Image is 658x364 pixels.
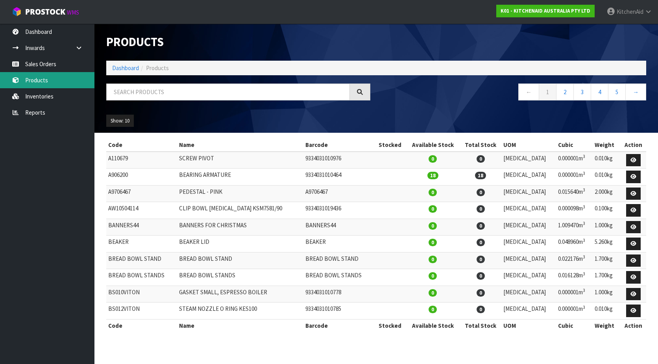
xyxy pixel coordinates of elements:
span: 0 [429,155,437,163]
span: 0 [477,272,485,280]
td: BREAD BOWL STANDS [106,269,177,286]
td: [MEDICAL_DATA] [501,185,556,202]
td: 0.048960m [556,236,593,253]
th: Cubic [556,139,593,151]
sup: 3 [583,154,585,159]
td: A906200 [106,169,177,186]
td: BREAD BOWL STAND [106,252,177,269]
span: 0 [429,239,437,246]
td: 0.010kg [593,303,621,319]
td: BEAKER LID [177,236,303,253]
td: BEAKER [106,236,177,253]
span: 0 [477,205,485,213]
img: cube-alt.png [12,7,22,17]
th: Stocked [374,319,406,332]
td: SCREW PIVOT [177,152,303,169]
span: 0 [429,205,437,213]
td: BREAD BOWL STAND [303,252,374,269]
td: A110679 [106,152,177,169]
td: [MEDICAL_DATA] [501,152,556,169]
span: 0 [429,272,437,280]
button: Show: 10 [106,115,134,127]
small: WMS [67,9,79,16]
td: CLIP BOWL [MEDICAL_DATA] KSM7581/90 [177,202,303,219]
td: 9334031019436 [303,202,374,219]
td: [MEDICAL_DATA] [501,169,556,186]
td: BREAD BOWL STAND [177,252,303,269]
span: 0 [429,306,437,313]
td: BANNERS44 [303,219,374,236]
td: [MEDICAL_DATA] [501,202,556,219]
span: 0 [429,256,437,263]
td: 0.010kg [593,169,621,186]
a: → [625,84,646,100]
td: A9706467 [106,185,177,202]
sup: 3 [583,288,585,293]
span: 0 [429,289,437,297]
sup: 3 [583,204,585,210]
sup: 3 [583,271,585,277]
span: 18 [475,172,486,179]
th: Barcode [303,139,374,151]
a: 2 [556,84,574,100]
th: Code [106,319,177,332]
td: 9334031010464 [303,169,374,186]
strong: K01 - KITCHENAID AUSTRALIA PTY LTD [501,7,590,14]
span: 0 [429,222,437,230]
td: A9706467 [303,185,374,202]
td: GASKET SMALL, ESPRESSO BOILER [177,286,303,303]
th: UOM [501,139,556,151]
td: 9334031010785 [303,303,374,319]
td: [MEDICAL_DATA] [501,236,556,253]
sup: 3 [583,171,585,176]
td: STEAM NOZZLE O RING KES100 [177,303,303,319]
td: 0.016128m [556,269,593,286]
td: [MEDICAL_DATA] [501,286,556,303]
span: KitchenAid [617,8,643,15]
span: 18 [427,172,438,179]
th: Cubic [556,319,593,332]
a: 1 [539,84,556,100]
a: 5 [608,84,626,100]
th: Available Stock [406,139,460,151]
span: 0 [477,306,485,313]
th: Available Stock [406,319,460,332]
a: 3 [573,84,591,100]
th: Total Stock [460,139,501,151]
td: BREAD BOWL STANDS [177,269,303,286]
td: [MEDICAL_DATA] [501,252,556,269]
span: Products [146,64,169,72]
th: Weight [593,319,621,332]
td: 0.015640m [556,185,593,202]
td: 0.022176m [556,252,593,269]
td: 9334031010778 [303,286,374,303]
td: BEARING ARMATURE [177,169,303,186]
span: 0 [477,256,485,263]
td: BANNERS44 [106,219,177,236]
td: 0.000001m [556,303,593,319]
td: 1.700kg [593,269,621,286]
td: 0.100kg [593,202,621,219]
td: BEAKER [303,236,374,253]
sup: 3 [583,187,585,193]
td: 0.000001m [556,169,593,186]
span: 0 [477,189,485,196]
td: 5.260kg [593,236,621,253]
a: ← [518,84,539,100]
span: 0 [477,239,485,246]
th: Code [106,139,177,151]
td: 1.000kg [593,219,621,236]
nav: Page navigation [382,84,646,103]
td: BS010VITON [106,286,177,303]
th: UOM [501,319,556,332]
sup: 3 [583,221,585,226]
th: Stocked [374,139,406,151]
th: Action [621,319,646,332]
td: BANNERS FOR CHRISTMAS [177,219,303,236]
td: BS012VITON [106,303,177,319]
th: Barcode [303,319,374,332]
td: BREAD BOWL STANDS [303,269,374,286]
td: 2.000kg [593,185,621,202]
span: 0 [429,189,437,196]
sup: 3 [583,238,585,243]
